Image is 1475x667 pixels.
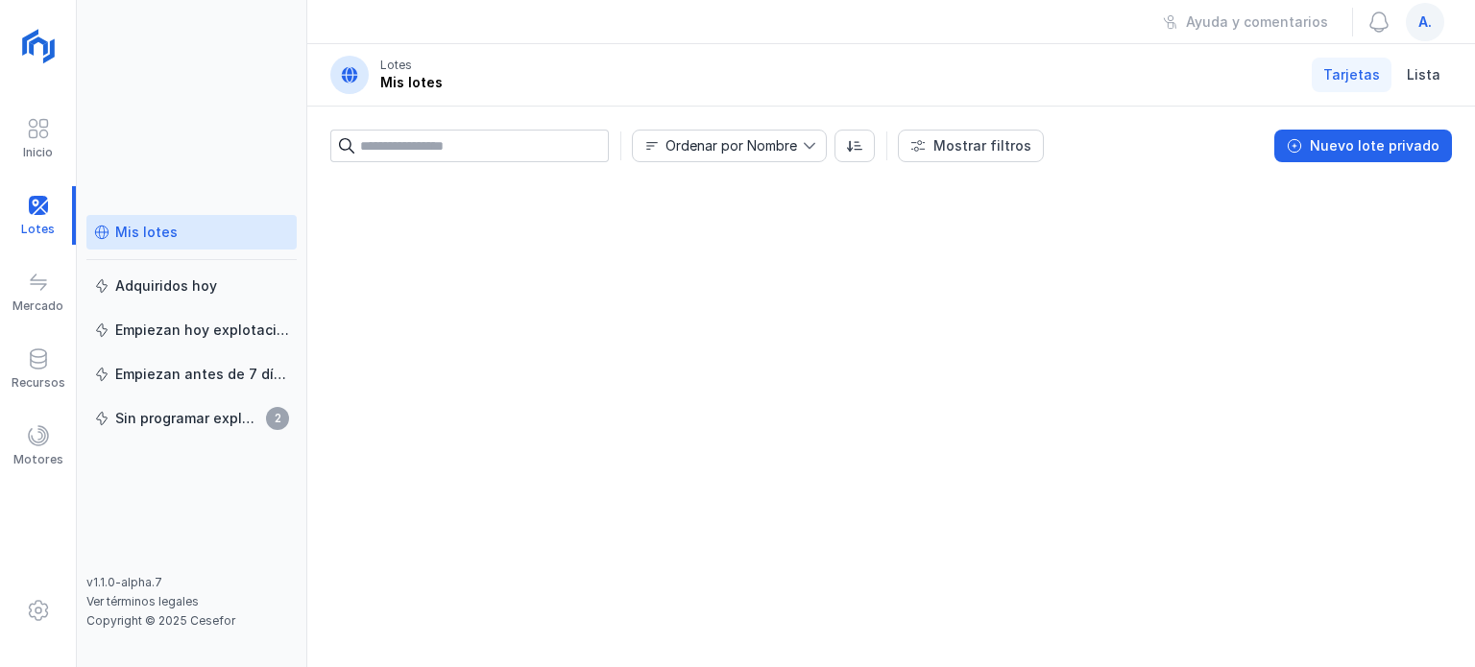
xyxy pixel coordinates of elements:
a: Sin programar explotación2 [86,401,297,436]
img: logoRight.svg [14,22,62,70]
span: Lista [1407,65,1440,84]
div: Mis lotes [380,73,443,92]
span: Nombre [633,131,803,161]
a: Ver términos legales [86,594,199,608]
a: Tarjetas [1312,58,1391,92]
button: Mostrar filtros [898,130,1044,162]
div: Copyright © 2025 Cesefor [86,613,297,629]
span: 2 [266,407,289,430]
a: Empiezan antes de 7 días [86,357,297,392]
div: Recursos [12,375,65,391]
div: Mostrar filtros [933,136,1031,155]
div: Mis lotes [115,223,178,242]
div: v1.1.0-alpha.7 [86,575,297,590]
span: Tarjetas [1323,65,1380,84]
div: Motores [13,452,63,467]
div: Ordenar por Nombre [665,139,797,153]
div: Mercado [12,298,63,314]
div: Ayuda y comentarios [1186,12,1328,32]
button: Nuevo lote privado [1274,130,1452,162]
a: Adquiridos hoy [86,269,297,303]
a: Empiezan hoy explotación [86,313,297,347]
div: Adquiridos hoy [115,276,217,296]
div: Nuevo lote privado [1310,136,1439,155]
a: Mis lotes [86,215,297,250]
span: a. [1418,12,1432,32]
div: Empiezan hoy explotación [115,321,289,340]
div: Inicio [23,145,53,160]
button: Ayuda y comentarios [1150,6,1341,38]
div: Sin programar explotación [115,409,260,428]
div: Empiezan antes de 7 días [115,365,289,384]
a: Lista [1395,58,1452,92]
div: Lotes [380,58,412,73]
